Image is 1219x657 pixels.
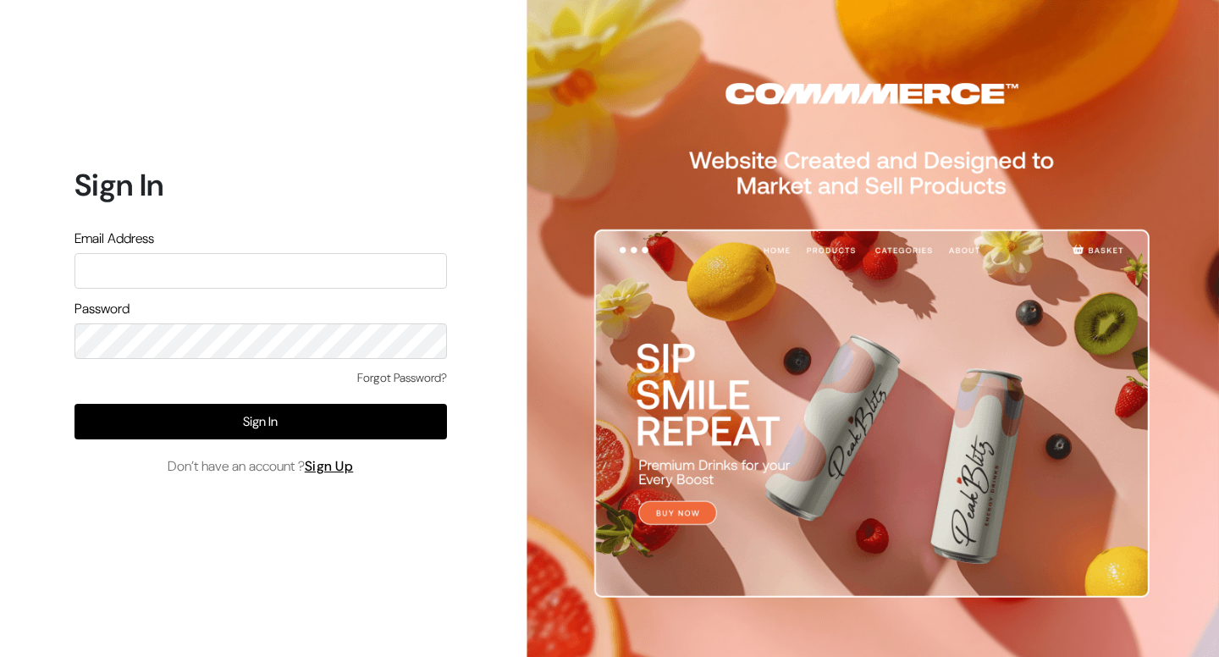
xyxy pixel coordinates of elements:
[74,167,447,203] h1: Sign In
[168,456,354,477] span: Don’t have an account ?
[357,369,447,387] a: Forgot Password?
[74,229,154,249] label: Email Address
[74,299,130,319] label: Password
[74,404,447,439] button: Sign In
[305,457,354,475] a: Sign Up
